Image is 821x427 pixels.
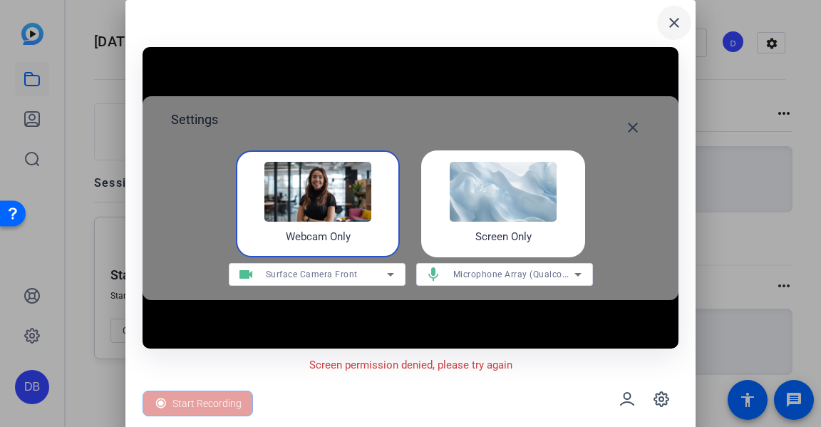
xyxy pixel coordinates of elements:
mat-icon: videocam [229,266,263,283]
span: Microphone Array (Qualcomm(R) Aqstic(TM) ACX Static Endpoints Audio Device) [453,268,791,279]
h2: Settings [171,110,218,145]
mat-icon: close [624,119,641,136]
span: Surface Camera Front [266,269,358,279]
img: self-record-webcam.png [264,162,371,222]
p: Screen permission denied, please try again [309,357,512,374]
mat-icon: close [666,14,683,31]
mat-icon: mic [416,266,450,283]
h4: Screen Only [475,229,532,245]
img: self-record-screen.png [450,162,557,222]
h4: Webcam Only [286,229,351,245]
